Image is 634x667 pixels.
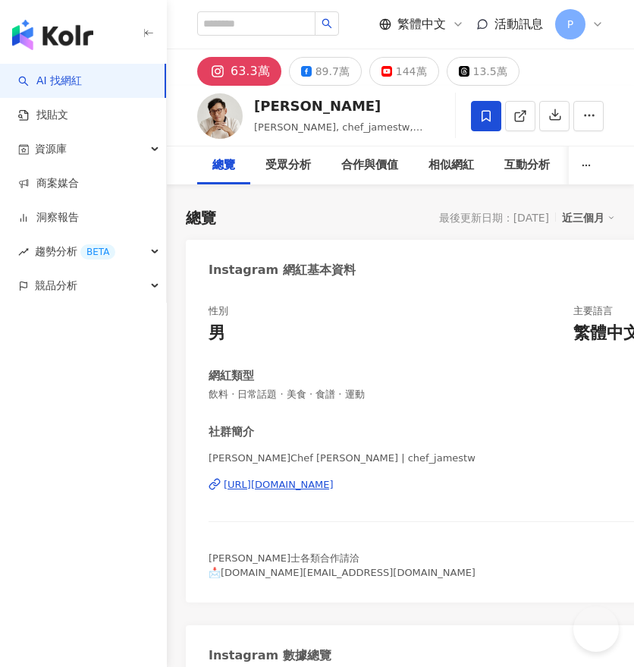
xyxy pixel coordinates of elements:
[212,156,235,175] div: 總覽
[369,57,439,86] button: 144萬
[231,61,270,82] div: 63.3萬
[573,606,619,652] iframe: Help Scout Beacon - Open
[396,61,427,82] div: 144萬
[35,269,77,303] span: 競品分析
[18,74,82,89] a: searchAI 找網紅
[289,57,362,86] button: 89.7萬
[209,552,475,577] span: [PERSON_NAME]士各類合作請洽 📩[DOMAIN_NAME][EMAIL_ADDRESS][DOMAIN_NAME]
[265,156,311,175] div: 受眾分析
[473,61,507,82] div: 13.5萬
[197,57,281,86] button: 63.3萬
[494,17,543,31] span: 活動訊息
[209,424,254,440] div: 社群簡介
[186,207,216,228] div: 總覽
[18,247,29,257] span: rise
[80,244,115,260] div: BETA
[12,20,93,50] img: logo
[209,647,331,664] div: Instagram 數據總覽
[254,96,432,115] div: [PERSON_NAME]
[209,368,254,384] div: 網紅類型
[447,57,519,86] button: 13.5萬
[224,478,334,492] div: [URL][DOMAIN_NAME]
[504,156,550,175] div: 互動分析
[573,304,613,318] div: 主要語言
[322,18,332,29] span: search
[562,208,615,228] div: 近三個月
[341,156,398,175] div: 合作與價值
[18,176,79,191] a: 商案媒合
[209,322,225,345] div: 男
[397,16,446,33] span: 繁體中文
[18,108,68,123] a: 找貼文
[254,121,425,148] span: [PERSON_NAME], chef_jamestw, [PERSON_NAME]姆士流官方專屬頻道
[35,234,115,269] span: 趨勢分析
[567,16,573,33] span: P
[209,262,356,278] div: Instagram 網紅基本資料
[428,156,474,175] div: 相似網紅
[35,132,67,166] span: 資源庫
[209,304,228,318] div: 性別
[439,212,549,224] div: 最後更新日期：[DATE]
[315,61,350,82] div: 89.7萬
[197,93,243,139] img: KOL Avatar
[18,210,79,225] a: 洞察報告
